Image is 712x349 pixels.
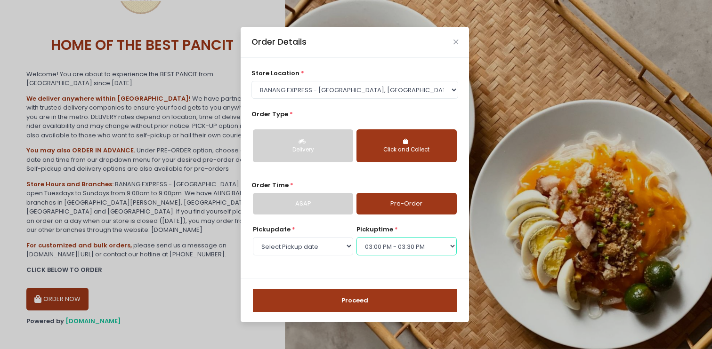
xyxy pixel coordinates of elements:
button: Click and Collect [356,129,457,162]
button: Delivery [253,129,353,162]
a: ASAP [253,193,353,214]
button: Close [453,40,458,44]
span: Pickup date [253,225,291,234]
span: Order Type [251,110,288,119]
span: Order Time [251,181,289,190]
div: Order Details [251,36,307,48]
span: store location [251,69,299,78]
button: Proceed [253,289,457,312]
span: pickup time [356,225,393,234]
div: Delivery [259,146,347,154]
a: Pre-Order [356,193,457,214]
div: Click and Collect [363,146,450,154]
